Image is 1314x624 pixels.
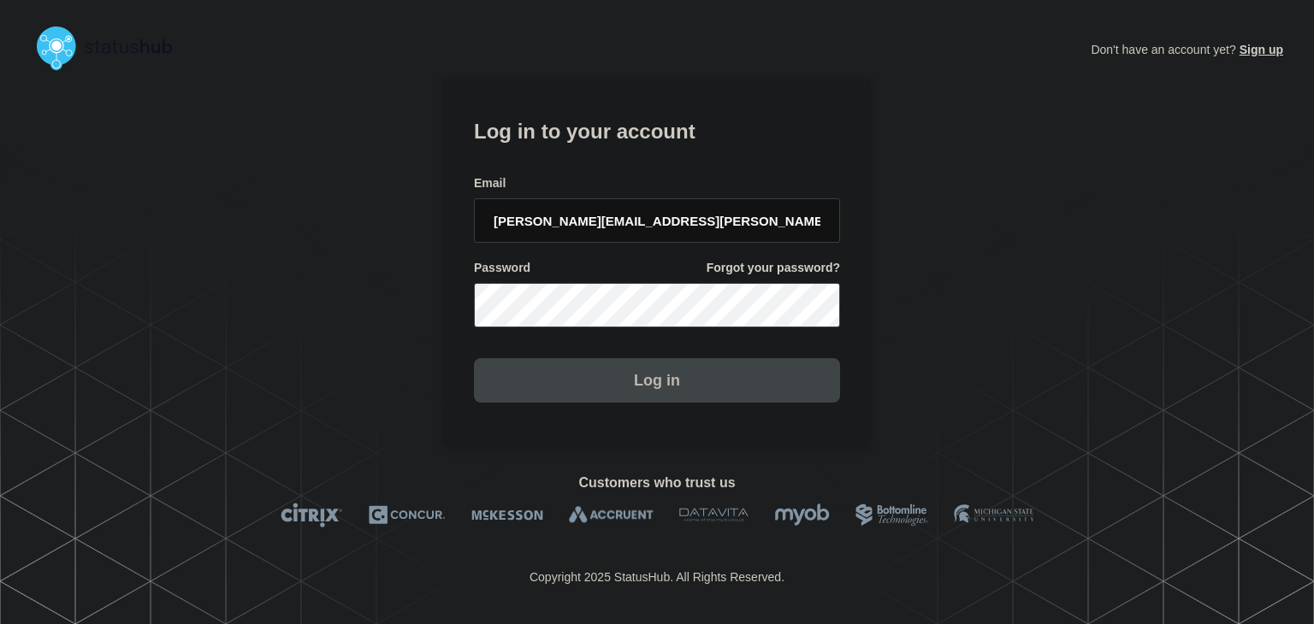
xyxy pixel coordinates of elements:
p: Copyright 2025 StatusHub. All Rights Reserved. [530,570,784,584]
img: DataVita logo [679,503,749,527]
button: Log in [474,358,840,403]
img: McKesson logo [471,503,543,527]
input: email input [474,198,840,243]
img: StatusHub logo [31,21,193,75]
img: Accruent logo [569,503,654,527]
a: Sign up [1236,43,1283,56]
input: password input [474,283,840,327]
h1: Log in to your account [474,114,840,145]
img: Citrix logo [281,503,343,527]
img: myob logo [774,503,830,527]
h2: Customers who trust us [31,475,1283,491]
span: Password [474,260,530,276]
img: Concur logo [369,503,446,527]
p: Don't have an account yet? [1091,29,1283,70]
span: Email [474,175,506,191]
a: Forgot your password? [707,260,840,276]
img: Bottomline logo [855,503,928,527]
img: MSU logo [954,503,1033,527]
